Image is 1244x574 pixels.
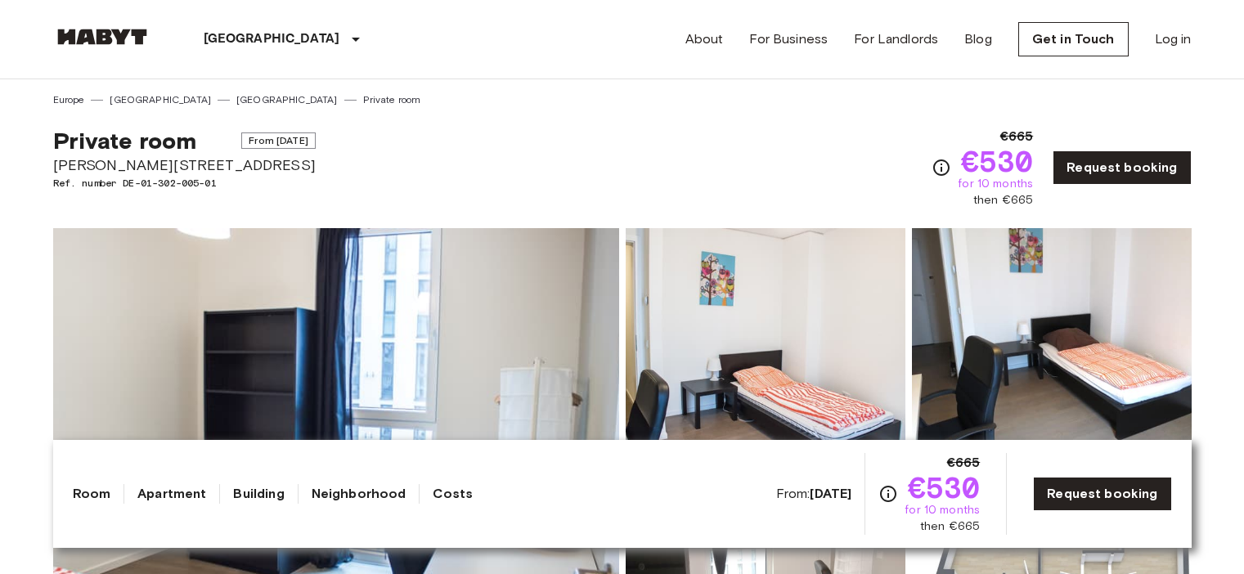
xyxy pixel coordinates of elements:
a: Request booking [1033,477,1171,511]
a: Private room [363,92,421,107]
svg: Check cost overview for full price breakdown. Please note that discounts apply to new joiners onl... [932,158,951,177]
span: then €665 [920,518,980,535]
a: For Landlords [854,29,938,49]
p: [GEOGRAPHIC_DATA] [204,29,340,49]
a: About [685,29,724,49]
a: Building [233,484,284,504]
span: €665 [947,453,981,473]
span: From [DATE] [241,132,316,149]
a: Get in Touch [1018,22,1129,56]
a: Europe [53,92,85,107]
a: Blog [964,29,992,49]
a: [GEOGRAPHIC_DATA] [236,92,338,107]
a: Room [73,484,111,504]
a: Apartment [137,484,206,504]
svg: Check cost overview for full price breakdown. Please note that discounts apply to new joiners onl... [878,484,898,504]
span: Ref. number DE-01-302-005-01 [53,176,316,191]
span: for 10 months [958,176,1033,192]
b: [DATE] [810,486,851,501]
a: [GEOGRAPHIC_DATA] [110,92,211,107]
span: then €665 [973,192,1033,209]
span: for 10 months [905,502,980,518]
a: Neighborhood [312,484,406,504]
a: For Business [749,29,828,49]
span: [PERSON_NAME][STREET_ADDRESS] [53,155,316,176]
span: €530 [961,146,1034,176]
img: Picture of unit DE-01-302-005-01 [626,228,905,442]
a: Log in [1155,29,1192,49]
span: €530 [908,473,981,502]
a: Request booking [1053,150,1191,185]
span: From: [776,485,852,503]
span: Private room [53,127,197,155]
img: Picture of unit DE-01-302-005-01 [912,228,1192,442]
span: €665 [1000,127,1034,146]
img: Habyt [53,29,151,45]
a: Costs [433,484,473,504]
